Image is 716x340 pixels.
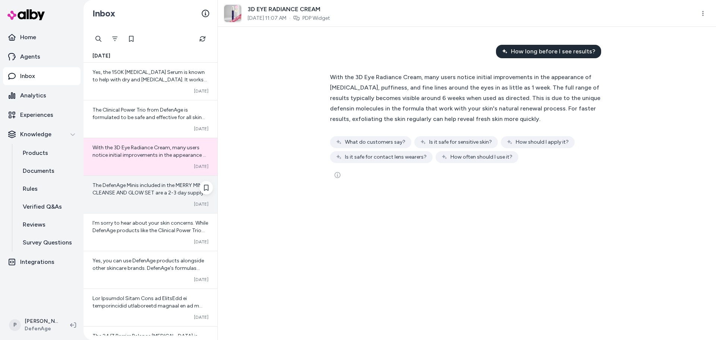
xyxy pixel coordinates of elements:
a: Rules [15,180,81,198]
a: Yes, the 150K [MEDICAL_DATA] Serum is known to help with dry and [MEDICAL_DATA]. It works to revi... [84,63,217,100]
a: With the 3D Eye Radiance Cream, many users notice initial improvements in the appearance of [MEDI... [84,138,217,175]
a: The Clinical Power Trio from DefenAge is formulated to be safe and effective for all skin types, ... [84,100,217,138]
span: [DATE] [194,201,208,207]
a: Yes, you can use DefenAge products alongside other skincare brands. DefenAge's formulas work thro... [84,251,217,288]
a: Reviews [15,216,81,234]
p: Documents [23,166,54,175]
p: Experiences [20,110,53,119]
span: How should I apply it? [516,138,569,146]
p: Reviews [23,220,45,229]
p: Survey Questions [23,238,72,247]
p: Verified Q&As [23,202,62,211]
p: Inbox [20,72,35,81]
span: [DATE] [92,52,110,60]
span: How often should I use it? [450,153,512,161]
span: [DATE] [194,277,208,283]
a: Integrations [3,253,81,271]
img: alby Logo [7,9,45,20]
a: Products [15,144,81,162]
p: Rules [23,184,38,193]
p: [PERSON_NAME] [25,318,58,325]
a: The DefenAge Minis included in the MERRY MINIS CLEANSE AND GLOW SET are a 2-3 day supply of some ... [84,175,217,213]
a: Experiences [3,106,81,124]
button: See more [330,168,345,183]
span: [DATE] [194,163,208,169]
span: [DATE] [194,314,208,320]
a: Inbox [3,67,81,85]
p: Analytics [20,91,46,100]
span: What do customers say? [345,138,405,146]
span: [DATE] 11:07 AM [248,15,286,22]
span: P [9,319,21,331]
span: Is it safe for sensitive skin? [429,138,492,146]
p: Products [23,149,48,157]
span: The Clinical Power Trio from DefenAge is formulated to be safe and effective for all skin types, ... [92,107,207,203]
span: Yes, the 150K [MEDICAL_DATA] Serum is known to help with dry and [MEDICAL_DATA]. It works to revi... [92,69,207,135]
h2: Inbox [92,8,115,19]
span: With the 3D Eye Radiance Cream, many users notice initial improvements in the appearance of [MEDI... [330,74,600,122]
a: Verified Q&As [15,198,81,216]
p: Home [20,33,36,42]
a: Analytics [3,87,81,105]
span: DefenAge [25,325,58,333]
span: How long before I see results? [511,47,595,56]
span: [DATE] [194,126,208,132]
span: [DATE] [194,239,208,245]
span: [DATE] [194,88,208,94]
span: The DefenAge Minis included in the MERRY MINIS CLEANSE AND GLOW SET are a 2-3 day supply of some ... [92,182,207,300]
p: Agents [20,52,40,61]
a: Survey Questions [15,234,81,252]
span: With the 3D Eye Radiance Cream, many users notice initial improvements in the appearance of [MEDI... [92,144,208,225]
span: 3D EYE RADIANCE CREAM [248,5,330,14]
a: Agents [3,48,81,66]
button: Knowledge [3,125,81,143]
p: Integrations [20,258,54,266]
a: I'm sorry to hear about your skin concerns. While DefenAge products like the Clinical Power Trio ... [84,213,217,251]
a: Home [3,28,81,46]
button: Filter [107,31,122,46]
a: PDP Widget [302,15,330,22]
a: Lor Ipsumdol Sitam Cons ad ElitsEdd ei temporincidid utlaboreetd magnaal en ad m veniamqui nostru... [84,288,217,326]
span: · [289,15,291,22]
span: Is it safe for contact lens wearers? [345,153,427,161]
p: Knowledge [20,130,51,139]
button: P[PERSON_NAME]DefenAge [4,313,64,337]
button: Refresh [195,31,210,46]
img: 3d_eye_radiance_cream.png [224,5,241,22]
a: Documents [15,162,81,180]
